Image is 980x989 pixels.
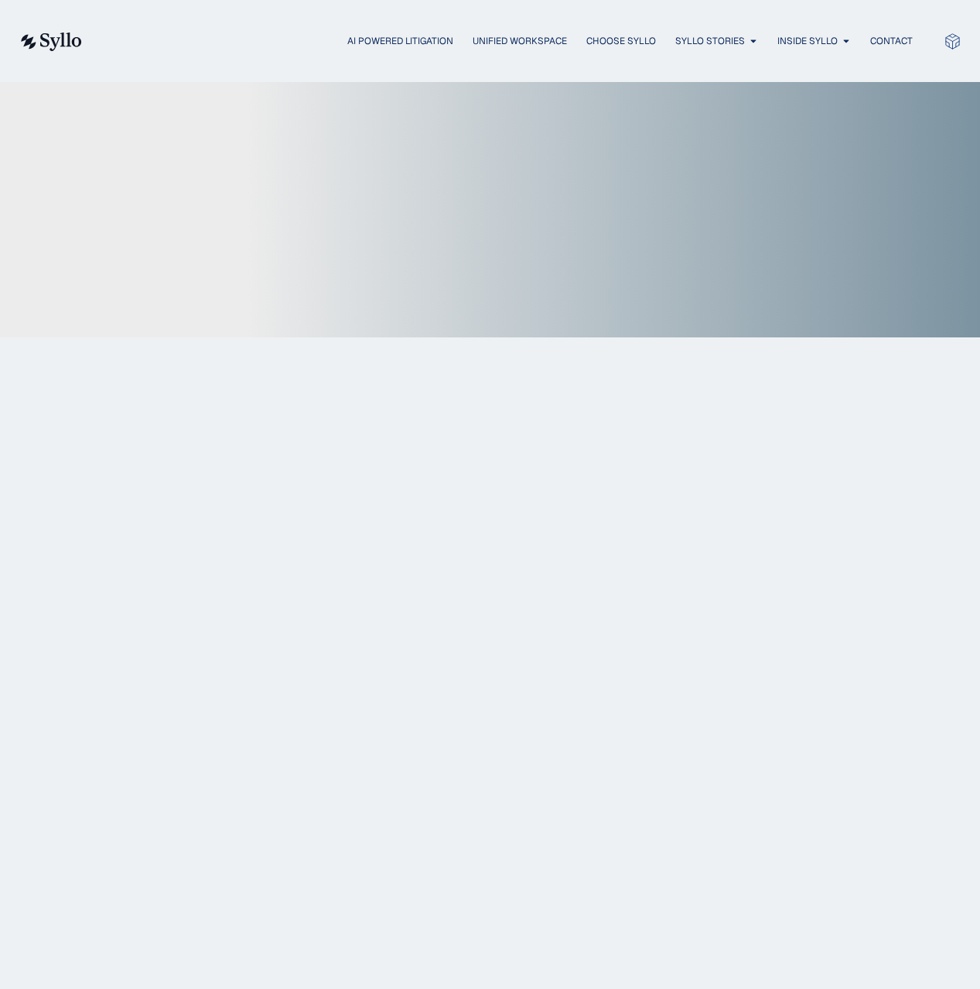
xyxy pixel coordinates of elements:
a: Unified Workspace [473,34,567,48]
img: syllo [19,33,82,51]
nav: Menu [113,34,913,49]
a: Syllo Stories [675,34,745,48]
a: Choose Syllo [586,34,656,48]
a: Inside Syllo [777,34,838,48]
a: AI Powered Litigation [347,34,453,48]
a: Contact [870,34,913,48]
div: Menu Toggle [113,34,913,49]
